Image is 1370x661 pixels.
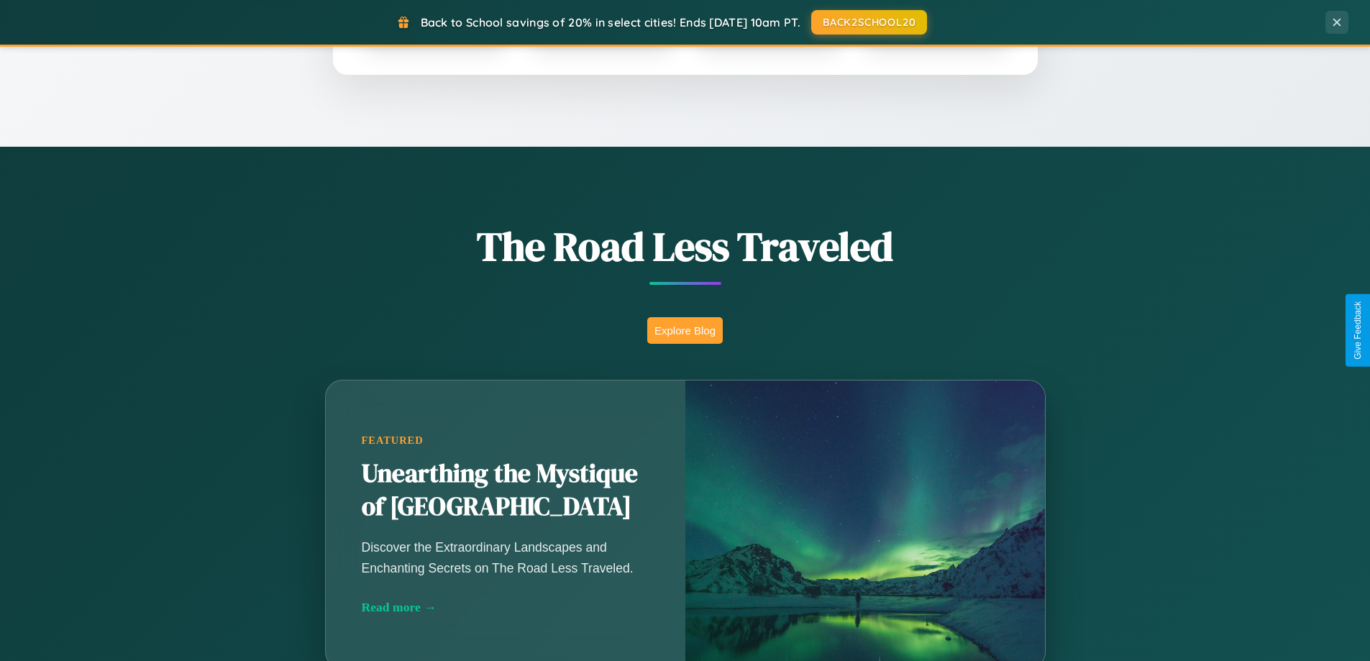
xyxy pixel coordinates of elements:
[1353,301,1363,360] div: Give Feedback
[362,434,649,447] div: Featured
[254,219,1117,274] h1: The Road Less Traveled
[811,10,927,35] button: BACK2SCHOOL20
[647,317,723,344] button: Explore Blog
[362,457,649,524] h2: Unearthing the Mystique of [GEOGRAPHIC_DATA]
[362,537,649,578] p: Discover the Extraordinary Landscapes and Enchanting Secrets on The Road Less Traveled.
[421,15,800,29] span: Back to School savings of 20% in select cities! Ends [DATE] 10am PT.
[362,600,649,615] div: Read more →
